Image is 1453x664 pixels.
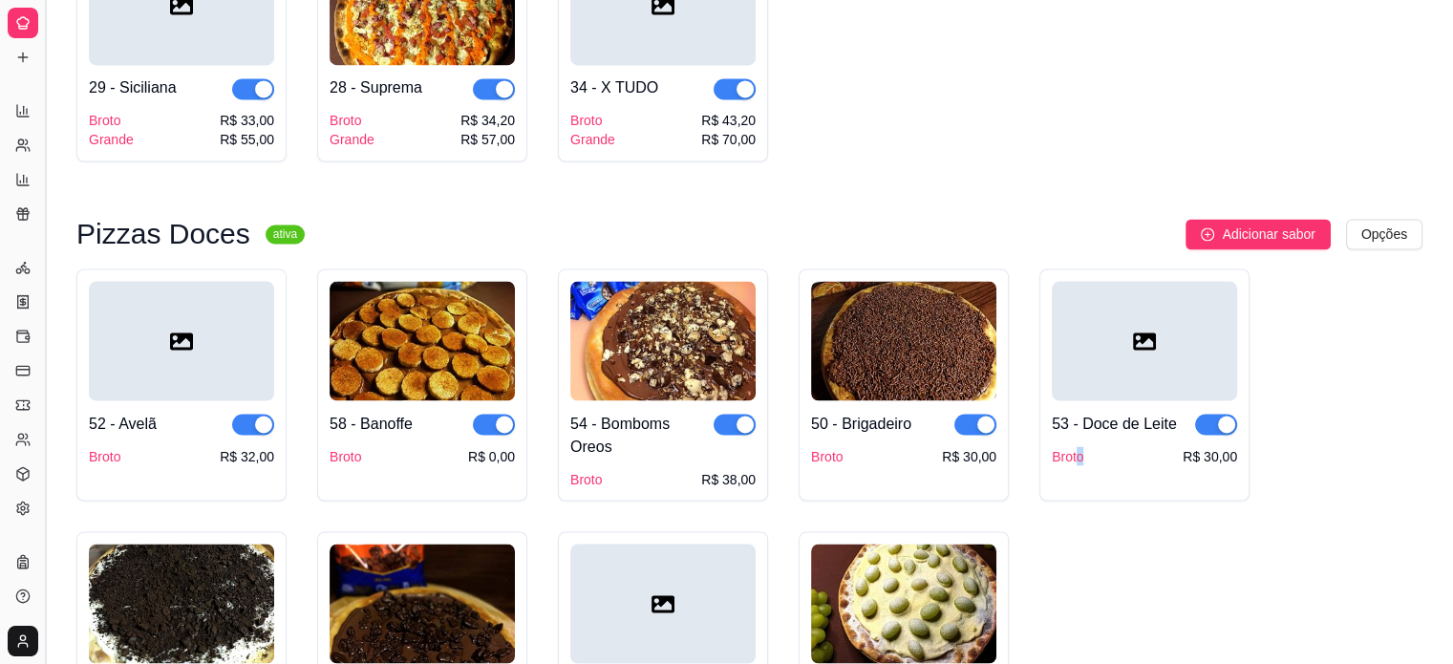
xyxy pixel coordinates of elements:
[330,130,374,149] div: Grande
[1346,219,1422,249] button: Opções
[89,412,157,435] div: 52 - Avelã
[811,446,843,465] div: Broto
[330,544,515,663] img: product-image
[570,281,756,400] img: product-image
[89,446,120,465] div: Broto
[570,76,658,99] div: 34 - X TUDO
[701,130,756,149] div: R$ 70,00
[1201,227,1214,241] span: plus-circle
[220,130,274,149] div: R$ 55,00
[460,130,515,149] div: R$ 57,00
[468,446,515,465] div: R$ 0,00
[220,446,274,465] div: R$ 32,00
[76,223,250,246] h3: Pizzas Doces
[811,281,996,400] img: product-image
[1052,412,1177,435] div: 53 - Doce de Leite
[570,412,714,458] div: 54 - Bomboms Oreos
[89,111,134,130] div: Broto
[89,544,274,663] img: product-image
[460,111,515,130] div: R$ 34,20
[701,111,756,130] div: R$ 43,20
[1186,219,1330,249] button: Adicionar sabor
[330,412,413,435] div: 58 - Banoffe
[330,111,374,130] div: Broto
[330,446,361,465] div: Broto
[942,446,996,465] div: R$ 30,00
[701,469,756,488] div: R$ 38,00
[1361,224,1407,245] span: Opções
[89,130,134,149] div: Grande
[330,281,515,400] img: product-image
[570,130,615,149] div: Grande
[220,111,274,130] div: R$ 33,00
[89,76,177,99] div: 29 - Siciliana
[811,412,911,435] div: 50 - Brigadeiro
[1222,224,1314,245] span: Adicionar sabor
[570,469,602,488] div: Broto
[1183,446,1237,465] div: R$ 30,00
[330,76,422,99] div: 28 - Suprema
[570,111,615,130] div: Broto
[1052,446,1083,465] div: Broto
[811,544,996,663] img: product-image
[266,225,305,244] sup: ativa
